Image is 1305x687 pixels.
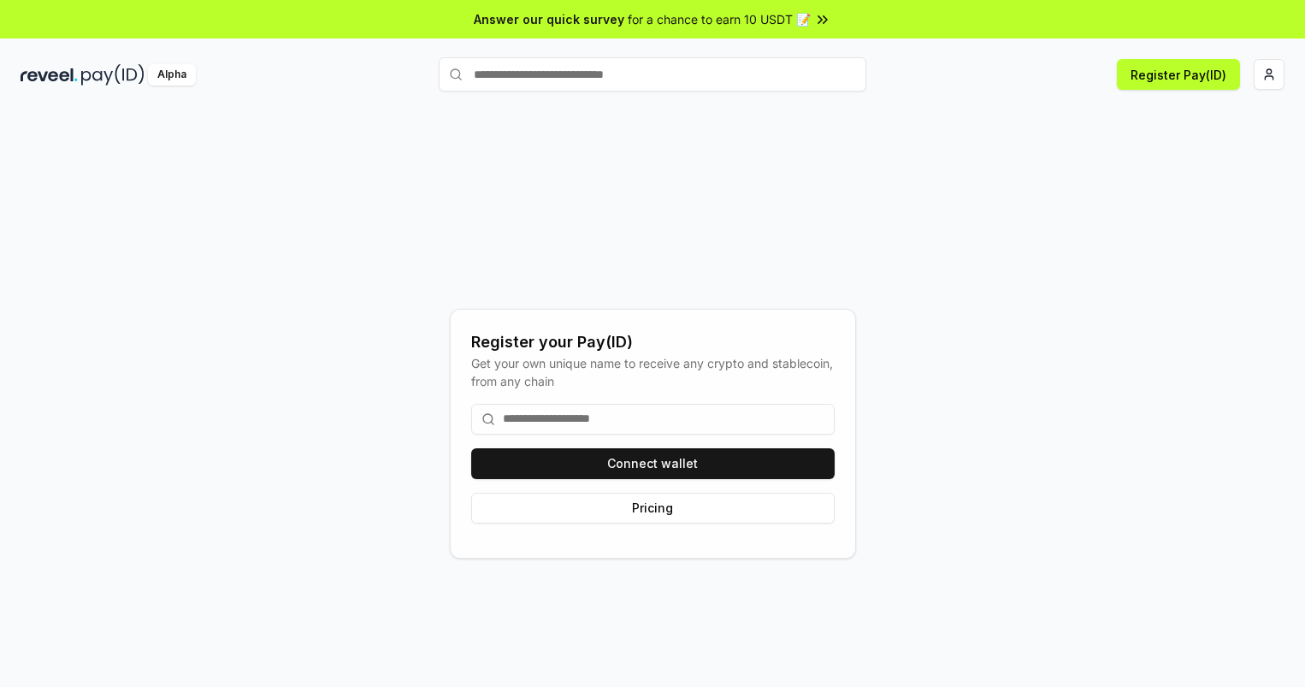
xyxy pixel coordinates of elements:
div: Get your own unique name to receive any crypto and stablecoin, from any chain [471,354,835,390]
button: Register Pay(ID) [1117,59,1240,90]
img: reveel_dark [21,64,78,86]
div: Register your Pay(ID) [471,330,835,354]
div: Alpha [148,64,196,86]
img: pay_id [81,64,145,86]
button: Pricing [471,493,835,524]
span: for a chance to earn 10 USDT 📝 [628,10,811,28]
span: Answer our quick survey [474,10,624,28]
button: Connect wallet [471,448,835,479]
